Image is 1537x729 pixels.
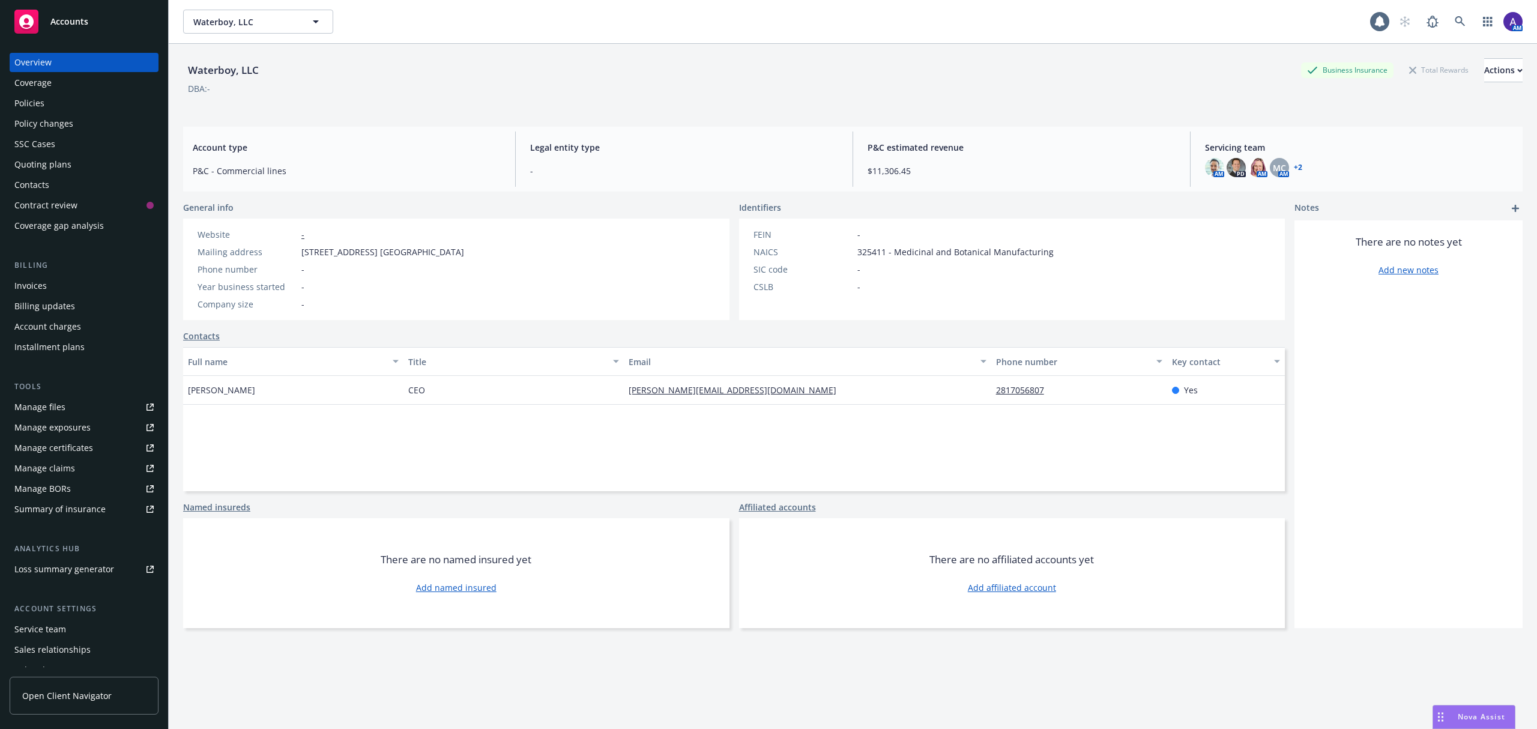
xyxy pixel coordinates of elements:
span: There are no notes yet [1356,235,1462,249]
span: MC [1273,162,1286,174]
img: photo [1205,158,1224,177]
span: Legal entity type [530,141,838,154]
div: Account settings [10,603,159,615]
a: Add named insured [416,581,497,594]
a: Quoting plans [10,155,159,174]
div: Coverage gap analysis [14,216,104,235]
a: Manage files [10,398,159,417]
span: [PERSON_NAME] [188,384,255,396]
button: Full name [183,347,403,376]
div: SSC Cases [14,135,55,154]
a: Invoices [10,276,159,295]
img: photo [1248,158,1267,177]
div: Total Rewards [1403,62,1475,77]
div: Service team [14,620,66,639]
div: Summary of insurance [14,500,106,519]
span: Open Client Navigator [22,689,112,702]
span: Account type [193,141,501,154]
button: Key contact [1167,347,1285,376]
span: There are no named insured yet [381,552,531,567]
a: Add new notes [1378,264,1439,276]
a: Manage certificates [10,438,159,458]
a: Loss summary generator [10,560,159,579]
a: Manage exposures [10,418,159,437]
span: - [530,165,838,177]
div: Manage claims [14,459,75,478]
button: Actions [1484,58,1523,82]
div: Business Insurance [1301,62,1394,77]
div: Drag to move [1433,706,1448,728]
div: Phone number [198,263,297,276]
span: - [857,280,860,293]
div: Account charges [14,317,81,336]
button: Title [403,347,624,376]
img: photo [1227,158,1246,177]
div: Policy changes [14,114,73,133]
a: +2 [1294,164,1302,171]
a: Contract review [10,196,159,215]
a: Summary of insurance [10,500,159,519]
div: Company size [198,298,297,310]
div: Phone number [996,355,1150,368]
button: Waterboy, LLC [183,10,333,34]
span: There are no affiliated accounts yet [929,552,1094,567]
span: - [857,228,860,241]
a: Service team [10,620,159,639]
a: [PERSON_NAME][EMAIL_ADDRESS][DOMAIN_NAME] [629,384,846,396]
a: Manage BORs [10,479,159,498]
div: Manage certificates [14,438,93,458]
a: Search [1448,10,1472,34]
div: Manage files [14,398,65,417]
a: Manage claims [10,459,159,478]
div: NAICS [753,246,853,258]
div: Full name [188,355,385,368]
div: Invoices [14,276,47,295]
div: Manage exposures [14,418,91,437]
span: Nova Assist [1458,712,1505,722]
div: Billing updates [14,297,75,316]
a: Switch app [1476,10,1500,34]
span: - [857,263,860,276]
div: Analytics hub [10,543,159,555]
a: Contacts [183,330,220,342]
div: DBA: - [188,82,210,95]
a: Contacts [10,175,159,195]
a: Add affiliated account [968,581,1056,594]
div: Related accounts [14,661,83,680]
span: 325411 - Medicinal and Botanical Manufacturing [857,246,1054,258]
span: Identifiers [739,201,781,214]
div: FEIN [753,228,853,241]
div: Title [408,355,606,368]
div: Policies [14,94,44,113]
div: Contacts [14,175,49,195]
button: Phone number [991,347,1168,376]
img: photo [1503,12,1523,31]
a: add [1508,201,1523,216]
div: Year business started [198,280,297,293]
div: Email [629,355,973,368]
span: P&C estimated revenue [868,141,1176,154]
div: Billing [10,259,159,271]
div: Tools [10,381,159,393]
div: Quoting plans [14,155,71,174]
span: - [301,280,304,293]
div: Manage BORs [14,479,71,498]
div: Website [198,228,297,241]
a: Coverage gap analysis [10,216,159,235]
span: Waterboy, LLC [193,16,297,28]
a: Policies [10,94,159,113]
div: Loss summary generator [14,560,114,579]
a: Billing updates [10,297,159,316]
div: Overview [14,53,52,72]
span: Accounts [50,17,88,26]
span: Yes [1184,384,1198,396]
div: Contract review [14,196,77,215]
span: Notes [1294,201,1319,216]
div: Installment plans [14,337,85,357]
a: Affiliated accounts [739,501,816,513]
div: Key contact [1172,355,1267,368]
a: Account charges [10,317,159,336]
button: Email [624,347,991,376]
a: Installment plans [10,337,159,357]
div: Mailing address [198,246,297,258]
